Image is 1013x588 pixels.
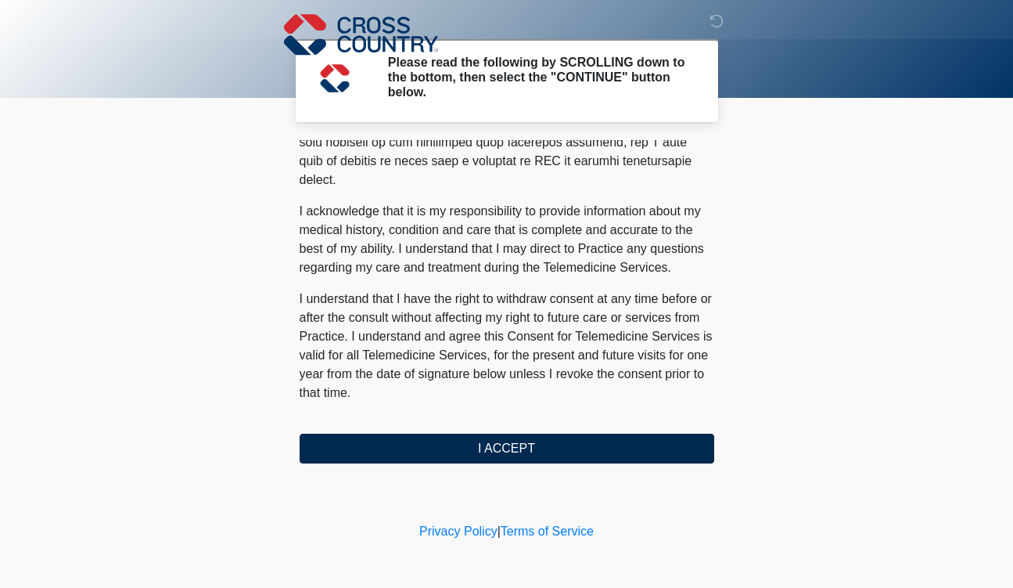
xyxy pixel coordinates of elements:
[501,525,594,538] a: Terms of Service
[388,55,691,100] h2: Please read the following by SCROLLING down to the bottom, then select the "CONTINUE" button below.
[300,290,714,402] p: I understand that I have the right to withdraw consent at any time before or after the consult wi...
[419,525,498,538] a: Privacy Policy
[498,525,501,538] a: |
[300,434,714,464] button: I ACCEPT
[284,12,439,57] img: Cross Country Logo
[300,202,714,277] p: I acknowledge that it is my responsibility to provide information about my medical history, condi...
[311,55,358,102] img: Agent Avatar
